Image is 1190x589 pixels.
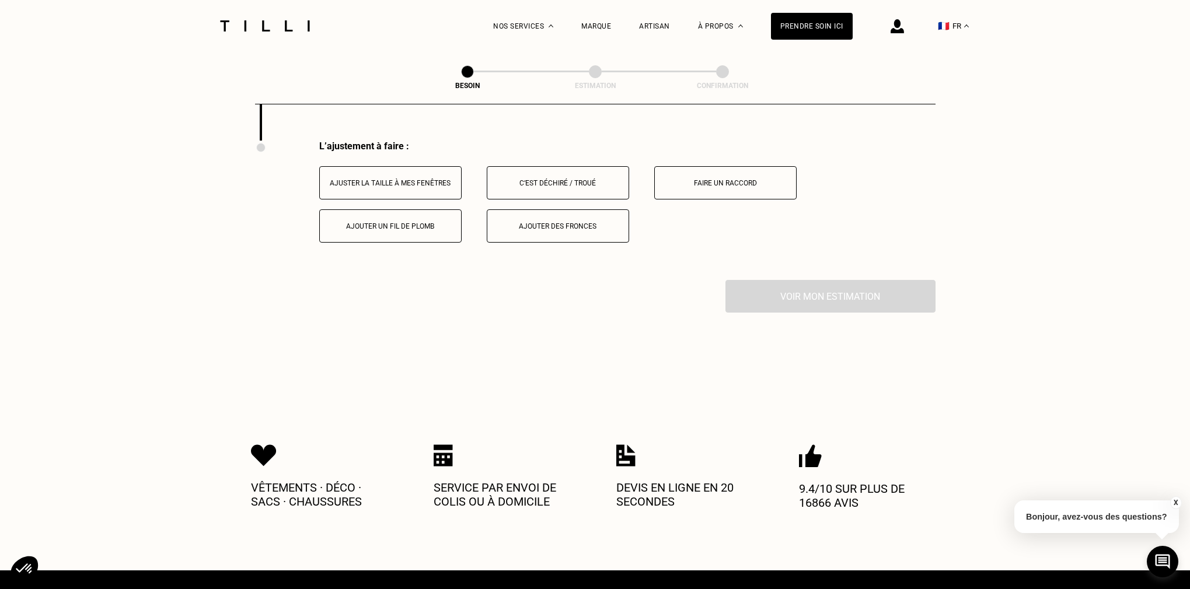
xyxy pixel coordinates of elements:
[1170,496,1181,509] button: X
[319,141,936,152] div: L’ajustement à faire :
[664,82,781,90] div: Confirmation
[319,166,462,199] button: Ajuster la taille à mes fenêtres
[799,444,822,468] img: Icon
[938,20,950,31] span: 🇫🇷
[771,13,853,40] a: Prendre soin ici
[581,22,611,30] a: Marque
[616,444,636,467] img: Icon
[216,20,314,31] img: Logo du service de couturière Tilli
[487,209,629,243] button: Ajouter des fronces
[738,24,743,27] img: Menu déroulant à propos
[319,209,462,243] button: Ajouter un fil de plomb
[661,179,790,187] div: Faire un raccord
[639,22,670,30] a: Artisan
[616,481,756,509] p: Devis en ligne en 20 secondes
[251,444,277,467] img: Icon
[799,482,939,510] p: 9.4/10 sur plus de 16866 avis
[326,222,455,230] div: Ajouter un fil de plomb
[549,24,553,27] img: Menu déroulant
[654,166,797,199] button: Faire un raccord
[326,179,455,187] div: Ajuster la taille à mes fenêtres
[964,24,969,27] img: menu déroulant
[891,19,904,33] img: icône connexion
[434,444,453,467] img: Icon
[251,481,391,509] p: Vêtements · Déco · Sacs · Chaussures
[493,222,623,230] div: Ajouter des fronces
[409,82,526,90] div: Besoin
[434,481,574,509] p: Service par envoi de colis ou à domicile
[487,166,629,199] button: C‘est déchiré / troué
[493,179,623,187] div: C‘est déchiré / troué
[1014,500,1179,533] p: Bonjour, avez-vous des questions?
[537,82,654,90] div: Estimation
